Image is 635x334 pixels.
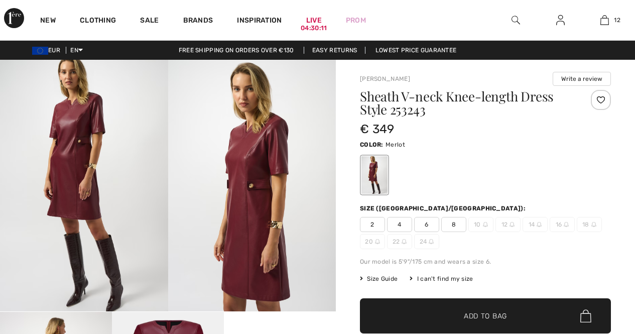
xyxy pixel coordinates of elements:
[360,141,384,148] span: Color:
[414,234,439,249] span: 24
[360,204,528,213] div: Size ([GEOGRAPHIC_DATA]/[GEOGRAPHIC_DATA]):
[4,8,24,28] img: 1ère Avenue
[441,217,466,232] span: 8
[237,16,282,27] span: Inspiration
[361,156,388,194] div: Merlot
[70,47,83,54] span: EN
[548,14,573,27] a: Sign In
[577,217,602,232] span: 18
[168,60,336,311] img: Sheath V-Neck Knee-Length Dress Style 253243. 2
[360,122,395,136] span: € 349
[375,239,380,244] img: ring-m.svg
[483,222,488,227] img: ring-m.svg
[556,14,565,26] img: My Info
[301,24,327,33] div: 04:30:11
[571,259,625,284] iframe: Opens a widget where you can find more information
[360,90,569,116] h1: Sheath V-neck Knee-length Dress Style 253243
[510,222,515,227] img: ring-m.svg
[429,239,434,244] img: ring-m.svg
[360,75,410,82] a: [PERSON_NAME]
[32,47,64,54] span: EUR
[550,217,575,232] span: 16
[360,257,611,266] div: Our model is 5'9"/175 cm and wears a size 6.
[464,311,507,321] span: Add to Bag
[367,47,465,54] a: Lowest Price Guarantee
[304,47,366,54] a: Easy Returns
[600,14,609,26] img: My Bag
[564,222,569,227] img: ring-m.svg
[360,217,385,232] span: 2
[410,274,473,283] div: I can't find my size
[537,222,542,227] img: ring-m.svg
[580,309,591,322] img: Bag.svg
[553,72,611,86] button: Write a review
[614,16,620,25] span: 12
[386,141,405,148] span: Merlot
[306,15,322,26] a: Live04:30:11
[387,234,412,249] span: 22
[346,15,366,26] a: Prom
[583,14,626,26] a: 12
[591,222,596,227] img: ring-m.svg
[360,234,385,249] span: 20
[414,217,439,232] span: 6
[387,217,412,232] span: 4
[32,47,48,55] img: Euro
[360,298,611,333] button: Add to Bag
[495,217,521,232] span: 12
[402,239,407,244] img: ring-m.svg
[523,217,548,232] span: 14
[512,14,520,26] img: search the website
[80,16,116,27] a: Clothing
[171,47,302,54] a: Free shipping on orders over €130
[360,274,398,283] span: Size Guide
[183,16,213,27] a: Brands
[468,217,493,232] span: 10
[40,16,56,27] a: New
[140,16,159,27] a: Sale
